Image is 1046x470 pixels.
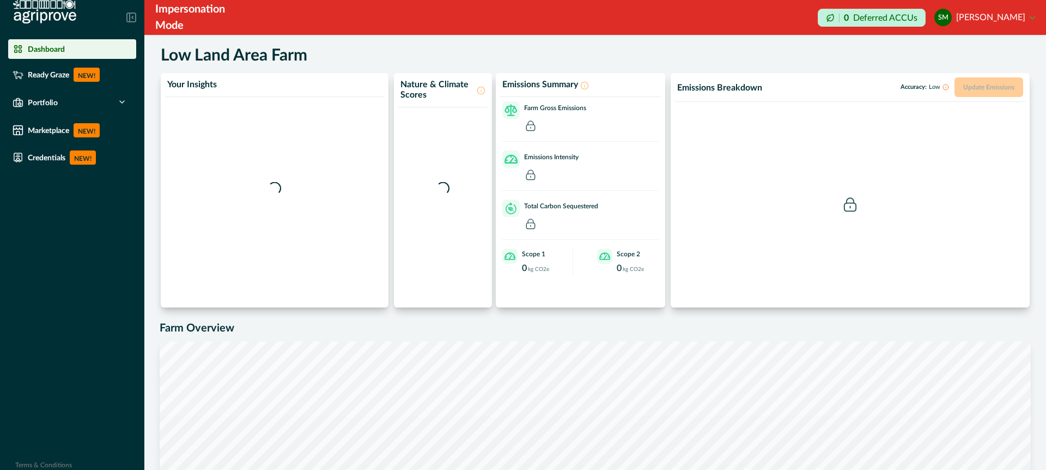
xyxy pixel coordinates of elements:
[623,266,644,274] p: kg CO2e
[160,322,1031,335] h5: Farm Overview
[528,266,549,274] p: kg CO2e
[28,70,69,79] p: Ready Graze
[522,264,527,273] p: 0
[524,201,598,211] p: Total Carbon Sequestered
[167,80,217,90] p: Your Insights
[929,84,940,91] span: Low
[844,14,849,22] p: 0
[502,80,578,90] p: Emissions Summary
[522,249,545,259] p: Scope 1
[8,119,136,142] a: MarketplaceNEW!
[161,46,307,65] h5: Low Land Area Farm
[901,84,949,91] p: Accuracy:
[524,152,579,162] p: Emissions Intensity
[853,14,917,22] p: Deferred ACCUs
[8,39,136,59] a: Dashboard
[28,45,65,53] p: Dashboard
[28,153,65,162] p: Credentials
[74,68,100,82] p: NEW!
[8,146,136,169] a: CredentialsNEW!
[954,77,1023,97] button: Update Emissions
[524,103,586,113] p: Farm Gross Emissions
[617,264,622,273] p: 0
[15,462,72,468] a: Terms & Conditions
[400,80,475,100] p: Nature & Climate Scores
[8,63,136,86] a: Ready GrazeNEW!
[74,123,100,137] p: NEW!
[677,83,762,93] p: Emissions Breakdown
[155,1,252,34] div: Impersonation Mode
[934,4,1035,31] button: steve le moenic[PERSON_NAME]
[70,150,96,165] p: NEW!
[617,249,640,259] p: Scope 2
[28,98,58,107] p: Portfolio
[28,126,69,135] p: Marketplace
